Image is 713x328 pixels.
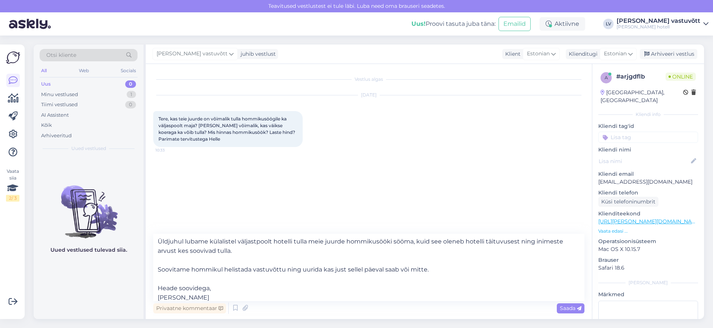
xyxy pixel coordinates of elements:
[598,111,698,118] div: Kliendi info
[153,303,226,313] div: Privaatne kommentaar
[598,264,698,272] p: Safari 18.6
[666,73,696,81] span: Online
[598,237,698,245] p: Operatsioonisüsteem
[41,132,72,140] div: Arhiveeritud
[599,157,689,165] input: Lisa nimi
[617,24,700,30] div: [PERSON_NAME] hotell
[6,195,19,202] div: 2 / 3
[605,75,608,80] span: a
[41,122,52,129] div: Kõik
[41,91,78,98] div: Minu vestlused
[411,19,496,28] div: Proovi tasuta juba täna:
[598,291,698,298] p: Märkmed
[41,111,69,119] div: AI Assistent
[411,20,426,27] b: Uus!
[40,66,48,76] div: All
[601,89,683,104] div: [GEOGRAPHIC_DATA], [GEOGRAPHIC_DATA]
[598,146,698,154] p: Kliendi nimi
[598,228,698,234] p: Vaata edasi ...
[603,19,614,29] div: LV
[238,50,276,58] div: juhib vestlust
[153,234,584,301] textarea: Tere! Täname Teid kirja eest! Üldjuhul lubame külalistel väljastpoolt hotelli tulla meie juurde h...
[41,80,51,88] div: Uus
[502,50,521,58] div: Klient
[125,101,136,108] div: 0
[77,66,90,76] div: Web
[598,178,698,186] p: [EMAIL_ADDRESS][DOMAIN_NAME]
[41,101,78,108] div: Tiimi vestlused
[598,279,698,286] div: [PERSON_NAME]
[127,91,136,98] div: 1
[50,246,127,254] p: Uued vestlused tulevad siia.
[598,122,698,130] p: Kliendi tag'id
[155,147,183,153] span: 10:33
[46,51,76,59] span: Otsi kliente
[616,72,666,81] div: # arjgdflb
[598,189,698,197] p: Kliendi telefon
[598,197,658,207] div: Küsi telefoninumbrit
[598,256,698,264] p: Brauser
[617,18,700,24] div: [PERSON_NAME] vastuvõtt
[598,210,698,218] p: Klienditeekond
[598,245,698,253] p: Mac OS X 10.15.7
[604,50,627,58] span: Estonian
[540,17,585,31] div: Aktiivne
[153,92,584,98] div: [DATE]
[6,168,19,202] div: Vaata siia
[598,132,698,143] input: Lisa tag
[499,17,531,31] button: Emailid
[34,172,143,239] img: No chats
[71,145,106,152] span: Uued vestlused
[617,18,709,30] a: [PERSON_NAME] vastuvõtt[PERSON_NAME] hotell
[527,50,550,58] span: Estonian
[640,49,697,59] div: Arhiveeri vestlus
[157,50,228,58] span: [PERSON_NAME] vastuvõtt
[6,50,20,65] img: Askly Logo
[158,116,296,142] span: Tere, kas teie juurde on võimalik tulla hommikusöögile ka väljaspoolt maja? [PERSON_NAME] võimali...
[153,76,584,83] div: Vestlus algas
[125,80,136,88] div: 0
[560,305,581,312] span: Saada
[119,66,138,76] div: Socials
[566,50,598,58] div: Klienditugi
[598,170,698,178] p: Kliendi email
